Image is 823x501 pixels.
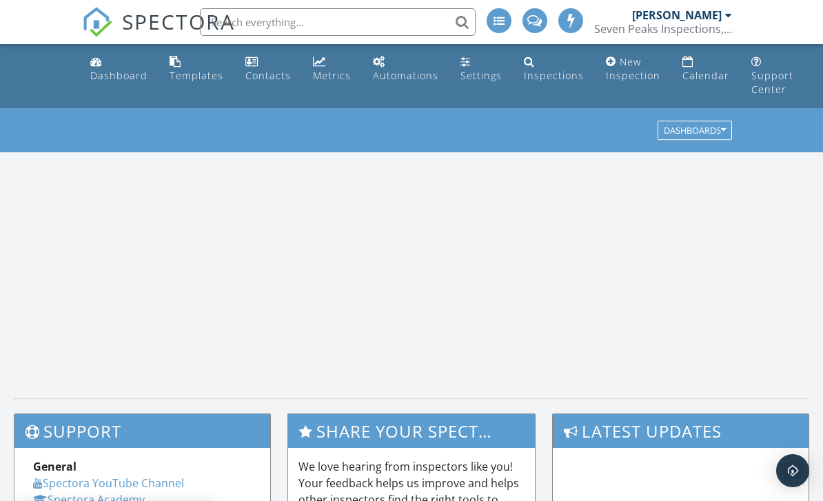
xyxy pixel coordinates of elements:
[164,50,229,89] a: Templates
[33,459,77,474] strong: General
[14,414,270,448] h3: Support
[82,19,235,48] a: SPECTORA
[313,69,351,82] div: Metrics
[90,69,148,82] div: Dashboard
[460,69,502,82] div: Settings
[600,50,666,89] a: New Inspection
[455,50,507,89] a: Settings
[170,69,223,82] div: Templates
[307,50,356,89] a: Metrics
[33,476,184,491] a: Spectora YouTube Channel
[746,50,799,103] a: Support Center
[288,414,536,448] h3: Share Your Spectora Experience
[200,8,476,36] input: Search everything...
[664,126,726,136] div: Dashboards
[367,50,444,89] a: Automations (Advanced)
[682,69,729,82] div: Calendar
[632,8,722,22] div: [PERSON_NAME]
[122,7,235,36] span: SPECTORA
[240,50,296,89] a: Contacts
[594,22,732,36] div: Seven Peaks Inspections, LLC
[518,50,589,89] a: Inspections
[82,7,112,37] img: The Best Home Inspection Software - Spectora
[776,454,809,487] div: Open Intercom Messenger
[677,50,735,89] a: Calendar
[553,414,809,448] h3: Latest Updates
[245,69,291,82] div: Contacts
[85,50,153,89] a: Dashboard
[373,69,438,82] div: Automations
[606,55,660,82] div: New Inspection
[751,69,793,96] div: Support Center
[658,121,732,141] button: Dashboards
[524,69,584,82] div: Inspections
